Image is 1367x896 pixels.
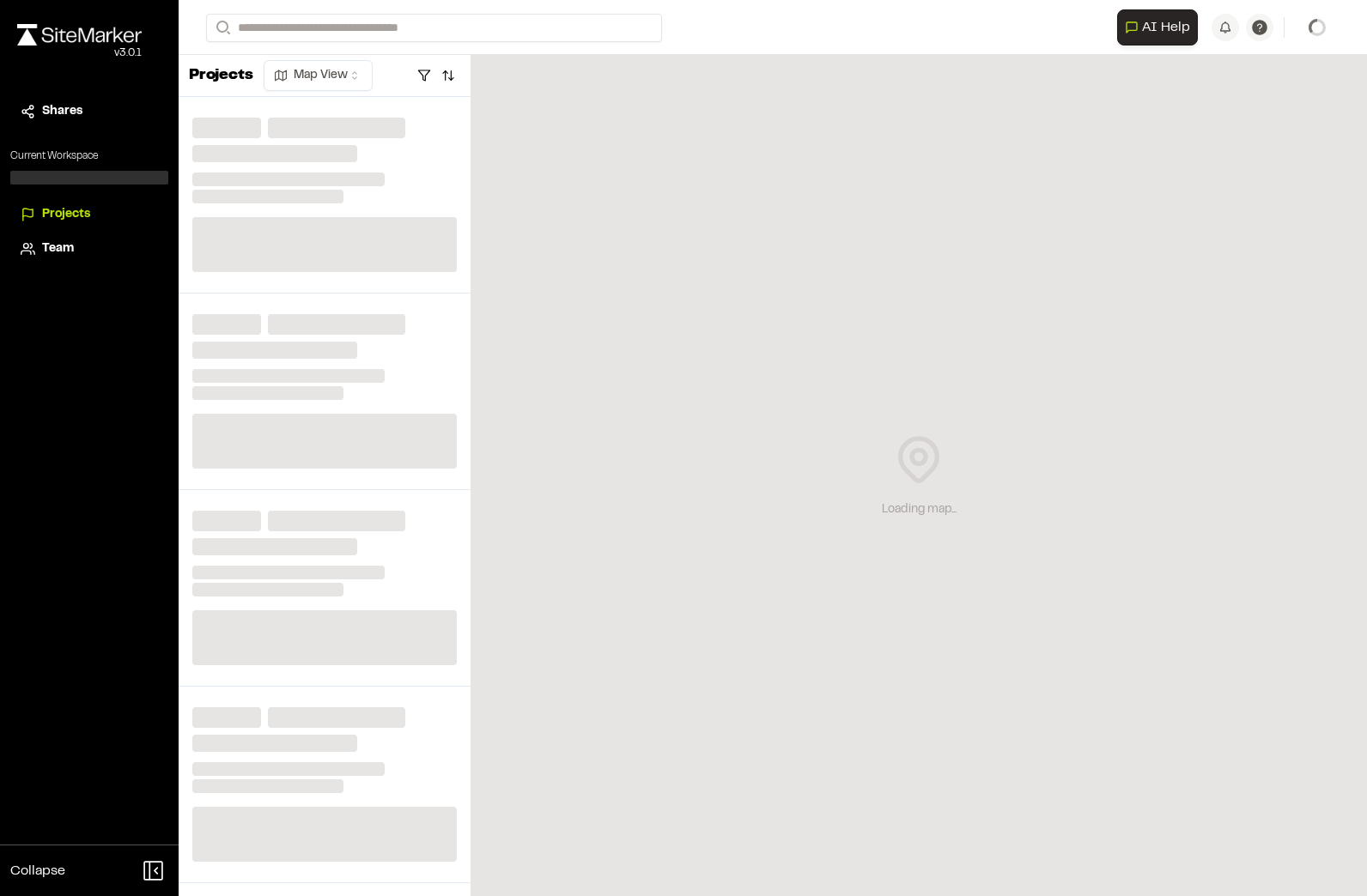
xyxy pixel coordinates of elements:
a: Projects [21,205,158,224]
p: Current Workspace [10,148,168,164]
span: AI Help [1142,17,1190,38]
a: Team [21,239,158,258]
button: Open AI Assistant [1117,9,1198,45]
img: rebrand.png [17,24,142,45]
div: Oh geez...please don't... [17,45,142,61]
div: Open AI Assistant [1117,9,1205,45]
span: Team [42,239,74,258]
a: Shares [21,102,158,121]
p: Projects [189,64,253,88]
span: Shares [42,102,82,121]
button: Search [206,14,237,42]
span: Collapse [10,861,65,881]
div: Loading map... [882,500,957,519]
span: Projects [42,205,90,224]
